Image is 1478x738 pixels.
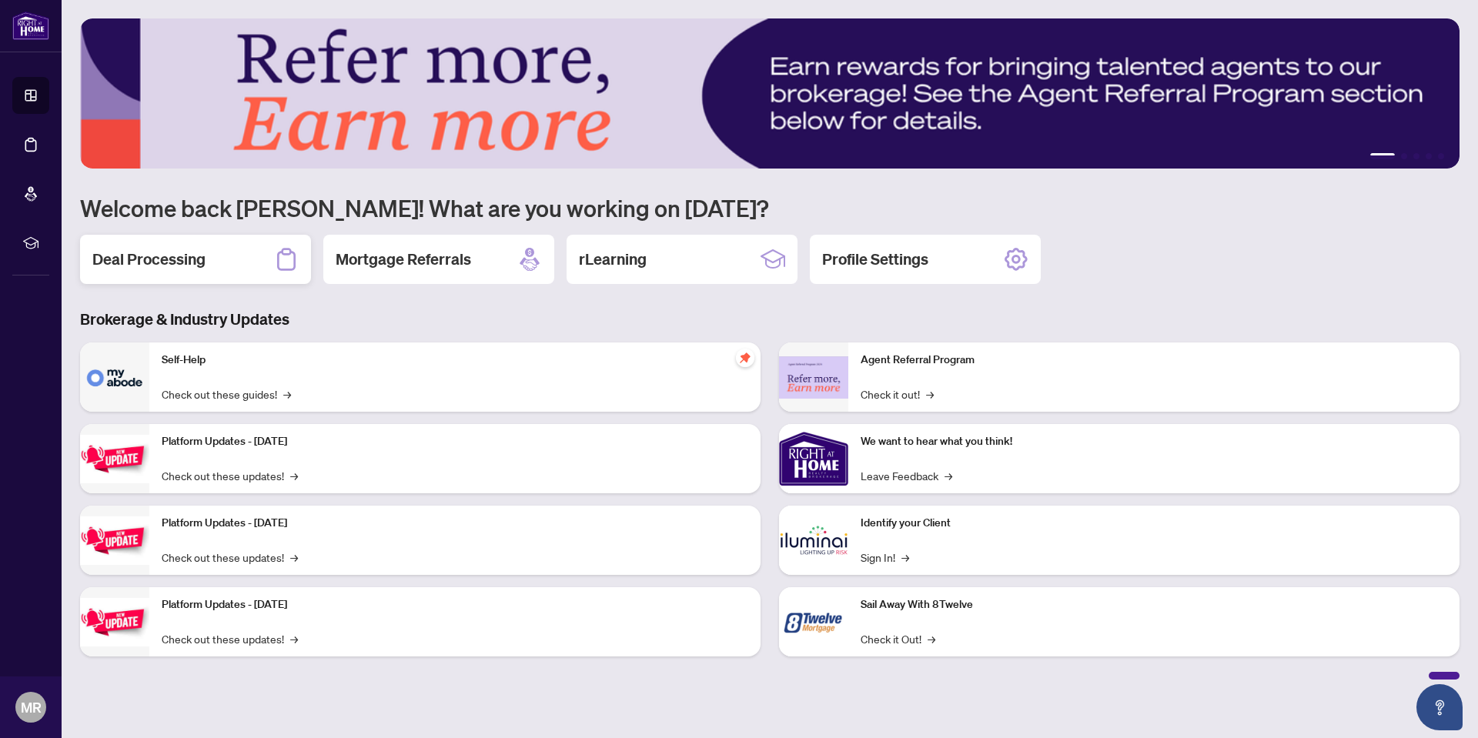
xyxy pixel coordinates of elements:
a: Leave Feedback→ [861,467,952,484]
button: 3 [1413,153,1419,159]
h2: Profile Settings [822,249,928,270]
span: pushpin [736,349,754,367]
span: → [290,467,298,484]
img: Self-Help [80,342,149,412]
p: Self-Help [162,352,748,369]
img: Agent Referral Program [779,356,848,399]
img: Identify your Client [779,506,848,575]
img: Platform Updates - June 23, 2025 [80,598,149,646]
button: 2 [1401,153,1407,159]
a: Check it Out!→ [861,630,935,647]
p: Platform Updates - [DATE] [162,433,748,450]
button: Open asap [1416,684,1463,730]
img: Sail Away With 8Twelve [779,587,848,656]
span: → [283,386,291,402]
a: Check out these updates!→ [162,467,298,484]
h1: Welcome back [PERSON_NAME]! What are you working on [DATE]? [80,193,1460,222]
img: Platform Updates - July 8, 2025 [80,516,149,565]
img: logo [12,12,49,40]
a: Sign In!→ [861,549,909,566]
button: 4 [1426,153,1432,159]
p: Platform Updates - [DATE] [162,596,748,613]
a: Check it out!→ [861,386,934,402]
span: → [928,630,935,647]
h3: Brokerage & Industry Updates [80,309,1460,330]
p: Identify your Client [861,515,1447,532]
p: Agent Referral Program [861,352,1447,369]
h2: Deal Processing [92,249,206,270]
img: Platform Updates - July 21, 2025 [80,435,149,483]
span: → [926,386,934,402]
a: Check out these updates!→ [162,549,298,566]
p: We want to hear what you think! [861,433,1447,450]
h2: Mortgage Referrals [336,249,471,270]
span: → [901,549,909,566]
p: Sail Away With 8Twelve [861,596,1447,613]
span: MR [21,696,42,718]
span: → [290,549,298,566]
a: Check out these updates!→ [162,630,298,647]
h2: rLearning [579,249,647,270]
img: We want to hear what you think! [779,424,848,493]
button: 5 [1438,153,1444,159]
button: 1 [1370,153,1395,159]
img: Slide 0 [80,18,1460,169]
span: → [290,630,298,647]
span: → [945,467,952,484]
a: Check out these guides!→ [162,386,291,402]
p: Platform Updates - [DATE] [162,515,748,532]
